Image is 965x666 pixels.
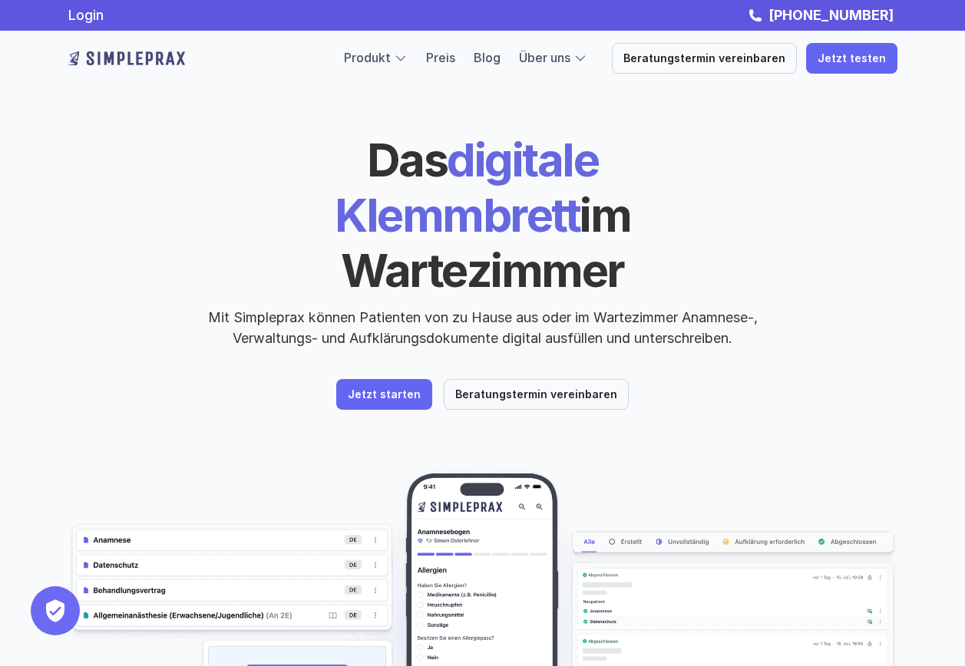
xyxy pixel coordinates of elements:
h1: digitale Klemmbrett [218,132,748,298]
a: Produkt [344,50,391,65]
a: Login [68,7,104,23]
a: Beratungstermin vereinbaren [612,43,797,74]
span: Das [367,132,448,187]
a: Beratungstermin vereinbaren [444,379,629,410]
a: Jetzt testen [806,43,897,74]
p: Jetzt testen [818,52,886,65]
a: [PHONE_NUMBER] [765,7,897,23]
p: Mit Simpleprax können Patienten von zu Hause aus oder im Wartezimmer Anamnese-, Verwaltungs- und ... [195,307,771,348]
a: Blog [474,50,501,65]
a: Jetzt starten [336,379,432,410]
p: Jetzt starten [348,388,421,401]
a: Preis [426,50,455,65]
a: Über uns [519,50,570,65]
span: im Wartezimmer [341,187,639,298]
p: Beratungstermin vereinbaren [623,52,785,65]
p: Beratungstermin vereinbaren [455,388,617,401]
strong: [PHONE_NUMBER] [768,7,894,23]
